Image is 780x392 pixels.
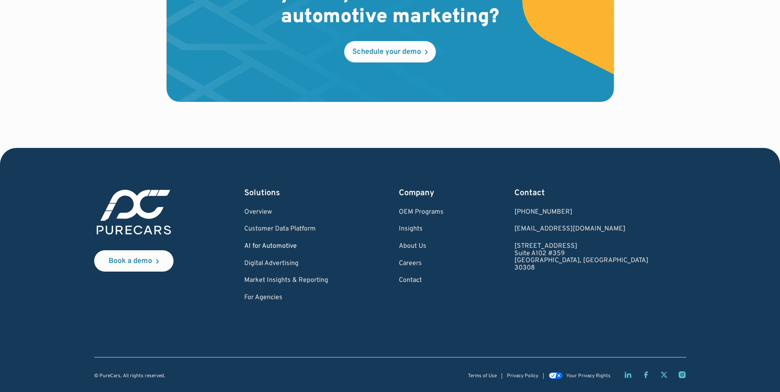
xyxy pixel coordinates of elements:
div: Book a demo [109,258,152,265]
img: purecars logo [94,187,174,237]
a: Terms of Use [468,374,497,379]
a: Book a demo [94,250,174,272]
a: Contact [399,277,444,284]
a: For Agencies [244,294,328,302]
div: © PureCars. All rights reserved. [94,374,165,379]
a: LinkedIn page [624,371,632,379]
a: Email us [514,226,648,233]
a: Market Insights & Reporting [244,277,328,284]
a: Insights [399,226,444,233]
a: About Us [399,243,444,250]
a: OEM Programs [399,209,444,216]
a: Facebook page [642,371,650,379]
div: Your Privacy Rights [566,374,611,379]
a: Careers [399,260,444,267]
div: [PHONE_NUMBER] [514,209,648,216]
div: Company [399,187,444,199]
div: Contact [514,187,648,199]
div: Solutions [244,187,328,199]
a: Customer Data Platform [244,226,328,233]
a: Twitter X page [660,371,668,379]
a: AI for Automotive [244,243,328,250]
a: Overview [244,209,328,216]
a: Privacy Policy [507,374,538,379]
a: Your Privacy Rights [549,373,610,379]
a: [STREET_ADDRESS]Suite A102 #359[GEOGRAPHIC_DATA], [GEOGRAPHIC_DATA]30308 [514,243,648,272]
a: Schedule your demo [344,41,436,62]
a: Digital Advertising [244,260,328,267]
a: Instagram page [678,371,686,379]
div: Schedule your demo [352,48,421,56]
